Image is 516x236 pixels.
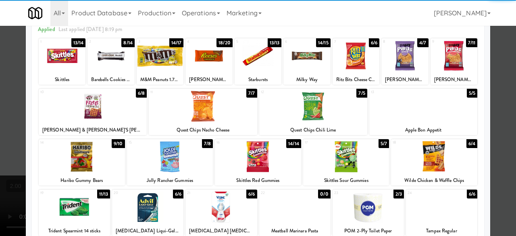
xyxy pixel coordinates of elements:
[466,139,477,148] div: 6/4
[40,125,146,135] div: [PERSON_NAME] & [PERSON_NAME]'S [PERSON_NAME]: 3oz EVERTHING BAGEL
[406,226,477,236] div: Tampax Regular
[285,38,307,45] div: 6
[185,226,257,236] div: [MEDICAL_DATA] [MEDICAL_DATA] Hydrating Eye Drops
[112,190,183,236] div: 206/6[MEDICAL_DATA] Liqui-Gels Trial Pack
[138,38,160,45] div: 3
[334,75,378,85] div: Ritz Bits Cheese Crackers
[432,75,476,85] div: [PERSON_NAME] Pb&Js Strawberry
[383,38,405,45] div: 8
[173,190,183,198] div: 6/6
[432,38,454,45] div: 9
[246,190,257,198] div: 6/6
[334,190,368,196] div: 23
[58,25,123,33] span: Last applied [DATE] 8:19 pm
[216,175,300,186] div: Skittles Red Gummies
[408,190,442,196] div: 24
[431,38,477,85] div: 97/11[PERSON_NAME] Pb&Js Strawberry
[185,75,232,85] div: [PERSON_NAME] Peanut Butter Cups
[112,226,183,236] div: [MEDICAL_DATA] Liqui-Gels Trial Pack
[136,89,147,98] div: 6/8
[393,139,434,146] div: 18
[187,226,256,236] div: [MEDICAL_DATA] [MEDICAL_DATA] Hydrating Eye Drops
[39,75,85,85] div: Skittles
[260,125,366,135] div: Quest Chips Chili Lime
[334,38,356,45] div: 7
[369,89,477,135] div: 135/5Apple Bon Appetit
[40,75,84,85] div: Skittles
[283,38,330,85] div: 614/15Milky Way
[392,175,476,186] div: Wilde Chicken & Waffle Chips
[333,190,404,236] div: 232/3POM 2-Ply Toilet Paper
[216,139,258,146] div: 16
[187,75,231,85] div: [PERSON_NAME] Peanut Butter Cups
[112,139,125,148] div: 9/10
[39,139,125,186] div: 149/10Haribo Gummy Bears
[127,175,213,186] div: Jolly Rancher Gummies
[87,75,134,85] div: Barebells Cookies & Cream Protein Bar
[114,190,148,196] div: 20
[285,75,329,85] div: Milky Way
[259,125,367,135] div: Quest Chips Chili Lime
[333,226,404,236] div: POM 2-Ply Toilet Paper
[417,38,428,47] div: 4/7
[127,139,213,186] div: 157/8Jolly Rancher Gummies
[260,226,329,236] div: Meatball Marinara Pasta
[138,75,182,85] div: M&M Peanuts 1.74oz
[333,38,379,85] div: 76/6Ritz Bits Cheese Crackers
[40,226,109,236] div: Trident Spearmint 14 sticks
[391,175,477,186] div: Wilde Chicken & Waffle Chips
[316,38,331,47] div: 14/15
[128,175,212,186] div: Jolly Rancher Gummies
[40,139,82,146] div: 14
[259,190,331,236] div: 220/0Meatball Marinara Pasta
[467,190,477,198] div: 6/6
[89,75,133,85] div: Barebells Cookies & Cream Protein Bar
[356,89,367,98] div: 7/5
[304,175,388,186] div: Skittles Sour Gummies
[89,38,111,45] div: 2
[39,190,110,236] div: 1911/13Trident Spearmint 14 sticks
[121,38,134,47] div: 8/14
[215,175,301,186] div: Skittles Red Gummies
[369,125,477,135] div: Apple Bon Appetit
[137,38,183,85] div: 314/17M&M Peanuts 1.74oz
[236,75,280,85] div: Starbursts
[381,38,428,85] div: 84/7[PERSON_NAME] Pb&Js Grape
[379,139,389,148] div: 5/7
[318,190,330,198] div: 0/0
[113,226,182,236] div: [MEDICAL_DATA] Liqui-Gels Trial Pack
[333,75,379,85] div: Ritz Bits Cheese Crackers
[305,139,346,146] div: 17
[137,75,183,85] div: M&M Peanuts 1.74oz
[215,139,301,186] div: 1614/14Skittles Red Gummies
[87,38,134,85] div: 28/14Barebells Cookies & Cream Protein Bar
[235,75,281,85] div: Starbursts
[149,89,257,135] div: 117/7Quest Chips Nacho Cheese
[28,6,42,20] img: Micromart
[185,190,257,236] div: 216/6[MEDICAL_DATA] [MEDICAL_DATA] Hydrating Eye Drops
[39,175,125,186] div: Haribo Gummy Bears
[406,190,477,236] div: 246/6Tampax Regular
[202,139,213,148] div: 7/8
[370,125,476,135] div: Apple Bon Appetit
[283,75,330,85] div: Milky Way
[334,226,403,236] div: POM 2-Ply Toilet Paper
[169,38,184,47] div: 14/17
[261,89,313,96] div: 12
[40,89,93,96] div: 10
[149,125,257,135] div: Quest Chips Nacho Cheese
[303,139,389,186] div: 175/7Skittles Sour Gummies
[407,226,476,236] div: Tampax Regular
[216,38,233,47] div: 18/20
[431,75,477,85] div: [PERSON_NAME] Pb&Js Strawberry
[40,175,124,186] div: Haribo Gummy Bears
[393,190,404,198] div: 2/3
[381,75,428,85] div: [PERSON_NAME] Pb&Js Grape
[261,190,295,196] div: 22
[286,139,301,148] div: 14/14
[369,38,379,47] div: 6/6
[466,38,477,47] div: 7/11
[150,89,203,96] div: 11
[236,38,258,45] div: 5
[40,190,75,196] div: 19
